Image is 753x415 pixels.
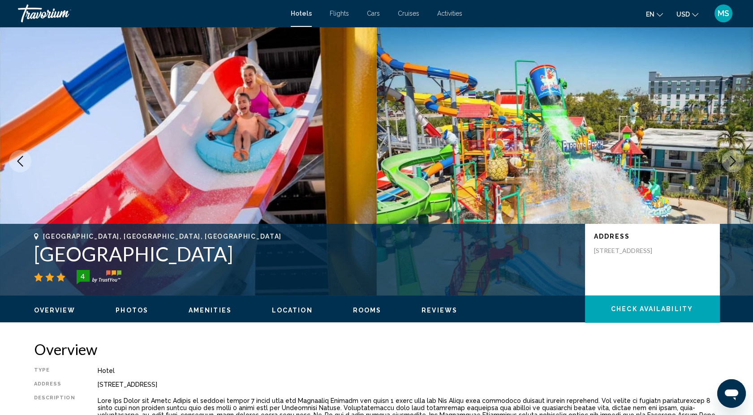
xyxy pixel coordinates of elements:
[611,306,693,313] span: Check Availability
[585,295,719,322] button: Check Availability
[676,8,698,21] button: Change currency
[646,8,663,21] button: Change language
[116,306,148,314] button: Photos
[189,307,232,314] span: Amenities
[34,242,576,265] h1: [GEOGRAPHIC_DATA]
[43,233,282,240] span: [GEOGRAPHIC_DATA], [GEOGRAPHIC_DATA], [GEOGRAPHIC_DATA]
[422,307,457,314] span: Reviews
[676,11,690,18] span: USD
[34,340,719,358] h2: Overview
[646,11,654,18] span: en
[34,306,76,314] button: Overview
[98,367,719,374] div: Hotel
[712,4,735,23] button: User Menu
[272,306,313,314] button: Location
[398,10,419,17] a: Cruises
[718,9,729,18] span: MS
[18,4,282,22] a: Travorium
[34,307,76,314] span: Overview
[330,10,349,17] a: Flights
[594,233,710,240] p: Address
[34,367,75,374] div: Type
[34,381,75,388] div: Address
[74,271,92,282] div: 4
[77,270,121,284] img: trustyou-badge-hor.svg
[594,247,666,255] p: [STREET_ADDRESS]
[353,306,382,314] button: Rooms
[9,150,31,172] button: Previous image
[272,307,313,314] span: Location
[437,10,462,17] a: Activities
[717,379,746,408] iframe: Button to launch messaging window
[353,307,382,314] span: Rooms
[367,10,380,17] a: Cars
[722,150,744,172] button: Next image
[422,306,457,314] button: Reviews
[98,381,719,388] div: [STREET_ADDRESS]
[189,306,232,314] button: Amenities
[291,10,312,17] a: Hotels
[116,307,148,314] span: Photos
